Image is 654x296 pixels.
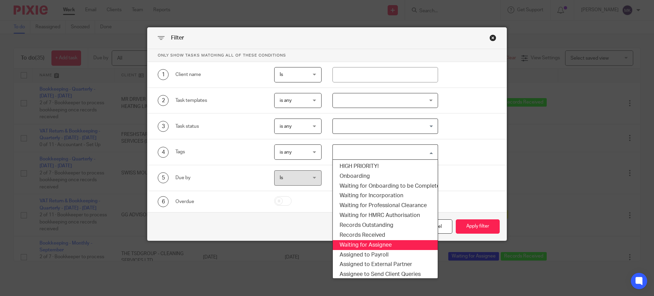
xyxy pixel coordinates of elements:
[333,146,434,158] input: Search for option
[333,230,438,240] li: Records Received
[333,201,438,211] li: Waiting for Professional Clearance
[280,72,283,77] span: Is
[158,69,169,80] div: 1
[333,269,438,279] li: Assignee to Send Client Queries
[332,144,438,160] div: Search for option
[175,71,264,78] div: Client name
[280,175,283,180] span: Is
[158,147,169,158] div: 4
[171,35,184,41] span: Filter
[333,220,438,230] li: Records Outstanding
[333,181,438,191] li: Waiting for Onboarding to be Completed
[489,34,496,41] div: Close this dialog window
[333,161,438,171] li: HIGH PRIORITY!
[333,250,438,260] li: Assigned to Payroll
[158,196,169,207] div: 6
[175,198,264,205] div: Overdue
[333,171,438,181] li: Onboarding
[147,49,507,62] p: Only show tasks matching all of these conditions
[175,97,264,104] div: Task templates
[280,150,292,155] span: is any
[158,172,169,183] div: 5
[333,211,438,220] li: Waiting for HMRC Authorisation
[333,191,438,201] li: Waiting for Incorporation
[175,174,264,181] div: Due by
[280,124,292,129] span: is any
[333,260,438,269] li: Assigned to External Partner
[280,98,292,103] span: is any
[158,95,169,106] div: 2
[175,149,264,155] div: Tags
[333,240,438,250] li: Waiting for Assignee
[175,123,264,130] div: Task status
[158,121,169,132] div: 3
[333,120,434,132] input: Search for option
[456,219,500,234] button: Apply filter
[332,119,438,134] div: Search for option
